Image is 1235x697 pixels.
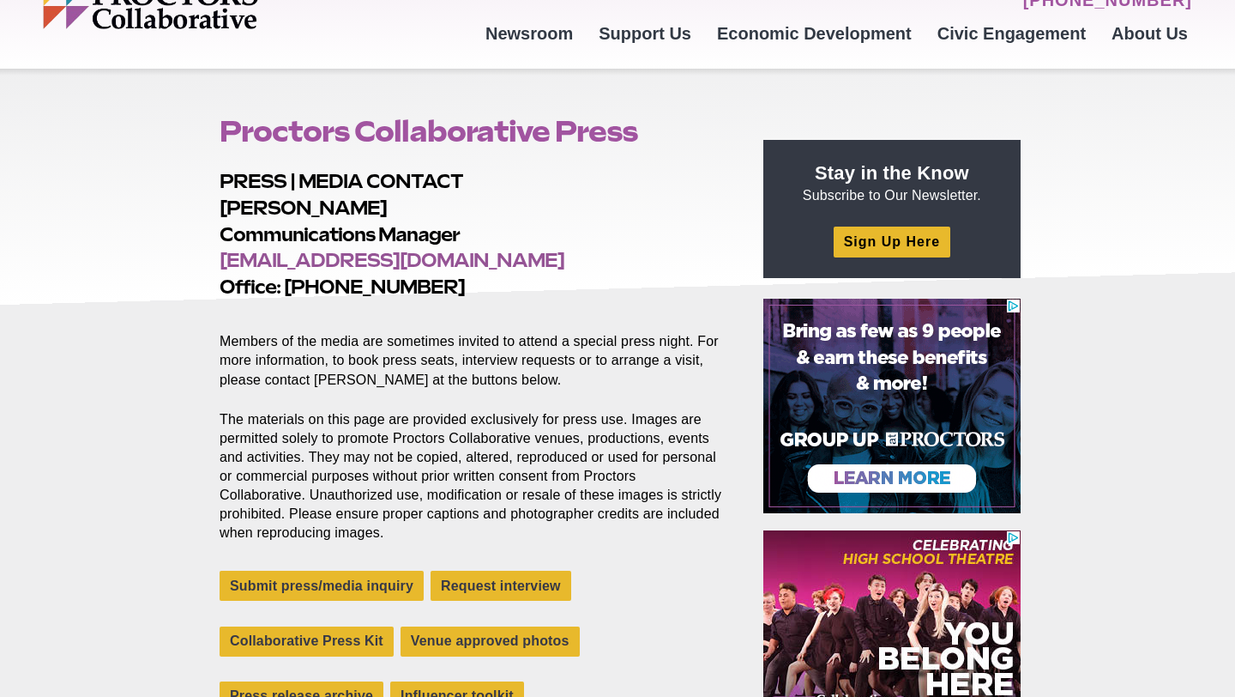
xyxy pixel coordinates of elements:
a: [EMAIL_ADDRESS][DOMAIN_NAME] [220,249,564,271]
strong: Stay in the Know [815,162,969,184]
a: Support Us [586,10,704,57]
h2: PRESS | MEDIA CONTACT [PERSON_NAME] Communications Manager Office: [PHONE_NUMBER] [220,168,724,300]
a: Civic Engagement [925,10,1099,57]
a: Collaborative Press Kit [220,627,394,657]
a: Request interview [431,571,571,601]
a: Economic Development [704,10,925,57]
a: Sign Up Here [834,227,950,257]
p: Members of the media are sometimes invited to attend a special press night. For more information,... [220,313,724,389]
a: Submit press/media inquiry [220,571,424,601]
p: The materials on this page are provided exclusively for press use. Images are permitted solely to... [220,410,724,543]
p: Subscribe to Our Newsletter. [784,161,1000,205]
h1: Proctors Collaborative Press [220,115,724,148]
a: About Us [1099,10,1201,57]
a: Venue approved photos [401,627,580,657]
iframe: Advertisement [763,299,1021,513]
a: Newsroom [473,10,586,57]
